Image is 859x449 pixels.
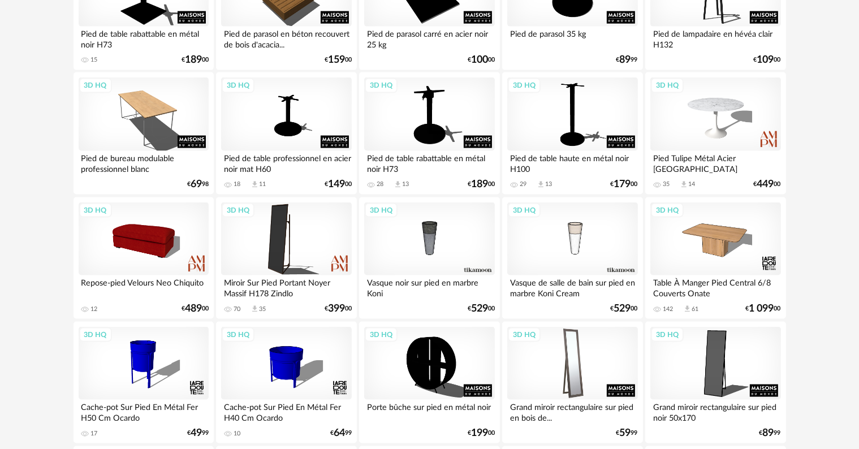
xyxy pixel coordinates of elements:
span: 64 [334,429,345,437]
span: 189 [185,56,202,64]
div: Repose-pied Velours Neo Chiquito [79,275,209,298]
a: 3D HQ Repose-pied Velours Neo Chiquito 12 €48900 [74,197,214,320]
div: 35 [663,180,670,188]
div: 28 [377,180,383,188]
a: 3D HQ Grand miroir rectangulaire sur pied en bois de... €5999 [502,322,642,444]
div: 3D HQ [79,78,112,93]
div: 11 [259,180,266,188]
a: 3D HQ Grand miroir rectangulaire sur pied noir 50x170 €8999 [645,322,785,444]
span: 1 099 [749,305,774,313]
div: Cache-pot Sur Pied En Métal Fer H40 Cm Ocardo [221,400,351,422]
span: 59 [620,429,631,437]
div: € 00 [754,180,781,188]
a: 3D HQ Cache-pot Sur Pied En Métal Fer H40 Cm Ocardo 10 €6499 [216,322,356,444]
div: 3D HQ [222,78,254,93]
div: € 99 [759,429,781,437]
div: € 00 [754,56,781,64]
div: 17 [91,430,98,438]
div: 12 [91,305,98,313]
div: 15 [91,56,98,64]
a: 3D HQ Pied Tulipe Métal Acier [GEOGRAPHIC_DATA] 35 Download icon 14 €44900 [645,72,785,195]
span: 199 [471,429,488,437]
div: Miroir Sur Pied Portant Noyer Massif H178 Zindlo [221,275,351,298]
a: 3D HQ Vasque de salle de bain sur pied en marbre Koni Cream €52900 [502,197,642,320]
span: 100 [471,56,488,64]
span: 529 [471,305,488,313]
div: Pied de parasol 35 kg [507,27,637,49]
div: € 00 [611,305,638,313]
span: Download icon [251,305,259,313]
span: 159 [328,56,345,64]
div: € 00 [468,180,495,188]
div: € 98 [187,180,209,188]
span: Download icon [537,180,545,189]
span: 89 [763,429,774,437]
span: 69 [191,180,202,188]
div: € 00 [325,305,352,313]
div: € 00 [182,305,209,313]
div: 3D HQ [222,203,254,218]
div: € 99 [616,429,638,437]
a: 3D HQ Cache-pot Sur Pied En Métal Fer H50 Cm Ocardo 17 €4999 [74,322,214,444]
span: 489 [185,305,202,313]
div: € 00 [325,56,352,64]
div: 14 [688,180,695,188]
div: 29 [520,180,526,188]
div: 3D HQ [365,327,398,342]
div: € 00 [746,305,781,313]
a: 3D HQ Pied de table haute en métal noir H100 29 Download icon 13 €17900 [502,72,642,195]
div: Vasque de salle de bain sur pied en marbre Koni Cream [507,275,637,298]
span: 49 [191,429,202,437]
span: 149 [328,180,345,188]
div: € 99 [187,429,209,437]
div: € 99 [330,429,352,437]
div: Pied de table haute en métal noir H100 [507,151,637,174]
a: 3D HQ Table À Manger Pied Central 6/8 Couverts Onate 142 Download icon 61 €1 09900 [645,197,785,320]
a: 3D HQ Miroir Sur Pied Portant Noyer Massif H178 Zindlo 70 Download icon 35 €39900 [216,197,356,320]
div: 3D HQ [508,327,541,342]
div: 35 [259,305,266,313]
div: 70 [234,305,240,313]
div: Vasque noir sur pied en marbre Koni [364,275,494,298]
div: € 00 [468,56,495,64]
span: Download icon [251,180,259,189]
span: 449 [757,180,774,188]
div: Pied de table professionnel en acier noir mat H60 [221,151,351,174]
div: 3D HQ [508,203,541,218]
div: Pied de parasol en béton recouvert de bois d'acacia... [221,27,351,49]
div: € 00 [325,180,352,188]
div: 3D HQ [365,78,398,93]
div: Porte bûche sur pied en métal noir [364,400,494,422]
div: Pied de bureau modulable professionnel blanc [79,151,209,174]
a: 3D HQ Pied de bureau modulable professionnel blanc €6998 [74,72,214,195]
div: Table À Manger Pied Central 6/8 Couverts Onate [650,275,780,298]
div: Pied de parasol carré en acier noir 25 kg [364,27,494,49]
div: 3D HQ [651,327,684,342]
div: 142 [663,305,673,313]
div: € 99 [616,56,638,64]
div: 13 [545,180,552,188]
div: € 00 [611,180,638,188]
div: Pied de table rabattable en métal noir H73 [364,151,494,174]
a: 3D HQ Pied de table rabattable en métal noir H73 28 Download icon 13 €18900 [359,72,499,195]
div: 3D HQ [365,203,398,218]
div: 3D HQ [79,203,112,218]
span: 399 [328,305,345,313]
a: 3D HQ Porte bûche sur pied en métal noir €19900 [359,322,499,444]
div: 18 [234,180,240,188]
div: € 00 [182,56,209,64]
div: Pied de lampadaire en hévéa clair H132 [650,27,780,49]
div: € 00 [468,429,495,437]
span: 529 [614,305,631,313]
div: Cache-pot Sur Pied En Métal Fer H50 Cm Ocardo [79,400,209,422]
div: € 00 [468,305,495,313]
div: 3D HQ [651,78,684,93]
span: 179 [614,180,631,188]
span: Download icon [394,180,402,189]
span: Download icon [680,180,688,189]
span: 109 [757,56,774,64]
div: 3D HQ [222,327,254,342]
div: 13 [402,180,409,188]
div: 3D HQ [651,203,684,218]
div: 61 [692,305,698,313]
